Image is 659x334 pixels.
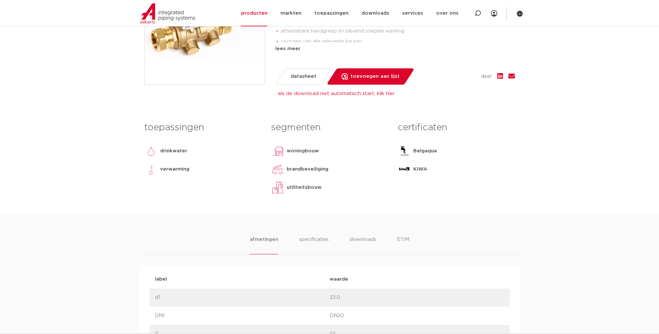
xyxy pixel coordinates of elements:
li: downloads [350,236,376,254]
p: 22,0 [330,294,504,301]
span: toevoegen aan lijst [350,71,400,82]
span: deel: [481,73,492,80]
p: drinkwater [160,147,187,155]
p: woningbouw [287,147,319,155]
p: KIWA [413,165,427,173]
p: utiliteitsbouw [287,184,322,191]
li: ETIM [397,236,409,254]
p: label [155,275,330,283]
p: waarde [330,275,504,283]
p: verwarming [160,165,189,173]
div: lees meer [275,45,515,53]
li: voorzien van alle relevante keuren [281,36,515,47]
p: brandbeveiliging [287,165,328,173]
img: woningbouw [271,145,284,158]
p: d1 [155,294,330,301]
p: DN1 [155,312,330,320]
img: Belgaqua [398,145,411,158]
li: specificaties [299,236,329,254]
li: afmetingen [250,236,278,254]
h3: segmenten [271,121,388,134]
img: brandbeveiliging [271,163,284,176]
li: afneembare handgreep en blijvend soepele werking [281,26,515,36]
a: als de download niet automatisch start, klik hier [278,91,394,96]
span: datasheet [291,71,316,82]
img: drinkwater [144,145,158,158]
h3: certificaten [398,121,515,134]
p: Belgaqua [413,147,437,155]
p: DN20 [330,312,504,320]
a: datasheet [275,68,331,85]
img: utiliteitsbouw [271,181,284,194]
img: KIWA [398,163,411,176]
h3: toepassingen [144,121,261,134]
img: verwarming [144,163,158,176]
